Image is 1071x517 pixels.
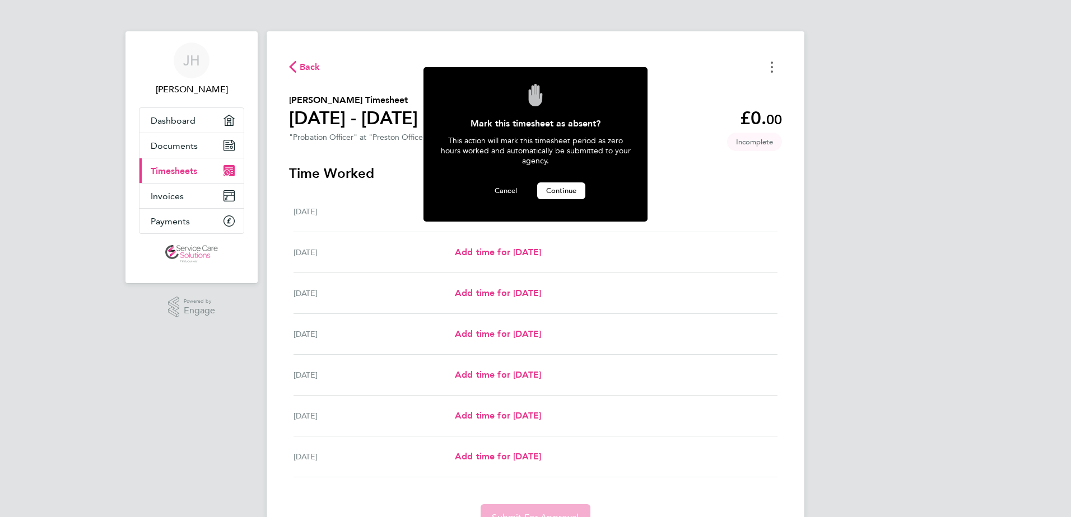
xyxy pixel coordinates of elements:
a: Go to home page [139,245,244,263]
button: Back [289,60,320,74]
div: "Probation Officer" at "Preston Office" [289,133,427,142]
span: Add time for [DATE] [455,288,541,298]
a: Timesheets [139,158,244,183]
a: Powered byEngage [168,297,216,318]
a: Payments [139,209,244,233]
span: JH [183,53,200,68]
span: This timesheet is Incomplete. [727,133,782,151]
span: Add time for [DATE] [455,328,541,339]
a: Add time for [DATE] [455,246,541,259]
span: Engage [184,306,215,316]
button: Timesheets Menu [762,58,782,76]
div: [DATE] [294,368,455,382]
span: Add time for [DATE] [455,451,541,462]
div: [DATE] [294,327,455,341]
div: [DATE] [294,450,455,463]
span: Back [300,60,320,74]
a: Add time for [DATE] [455,450,541,463]
div: [DATE] [294,205,455,218]
a: Add time for [DATE] [455,409,541,422]
span: Dashboard [151,115,195,126]
span: Add time for [DATE] [455,410,541,421]
div: [DATE] [294,286,455,300]
span: Powered by [184,297,215,306]
a: Invoices [139,184,244,208]
span: Payments [151,216,190,227]
a: Dashboard [139,108,244,133]
h1: [DATE] - [DATE] [289,107,418,129]
span: Add time for [DATE] [455,247,541,257]
a: Documents [139,133,244,158]
a: JH[PERSON_NAME] [139,43,244,96]
app-decimal: £0. [740,107,782,129]
span: 00 [766,111,782,128]
span: Timesheets [151,166,197,176]
span: Continue [546,186,576,195]
span: Cancel [495,186,517,195]
a: Add time for [DATE] [455,327,541,341]
span: Invoices [151,191,184,201]
a: Add time for [DATE] [455,286,541,300]
a: Add time for [DATE] [455,368,541,382]
button: Continue [537,182,585,199]
nav: Main navigation [125,31,258,283]
span: Documents [151,140,198,151]
button: Cancel [486,182,526,199]
span: Add time for [DATE] [455,369,541,380]
img: servicecare-logo-retina.png [165,245,218,263]
div: [DATE] [294,409,455,422]
div: This action will mark this timesheet period as zero hours worked and automatically be submitted t... [440,135,631,182]
div: Mark this timesheet as absent? [440,117,631,135]
span: Jane Harker [139,83,244,96]
h3: Time Worked [289,164,782,182]
h2: [PERSON_NAME] Timesheet [289,93,418,107]
div: [DATE] [294,246,455,259]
